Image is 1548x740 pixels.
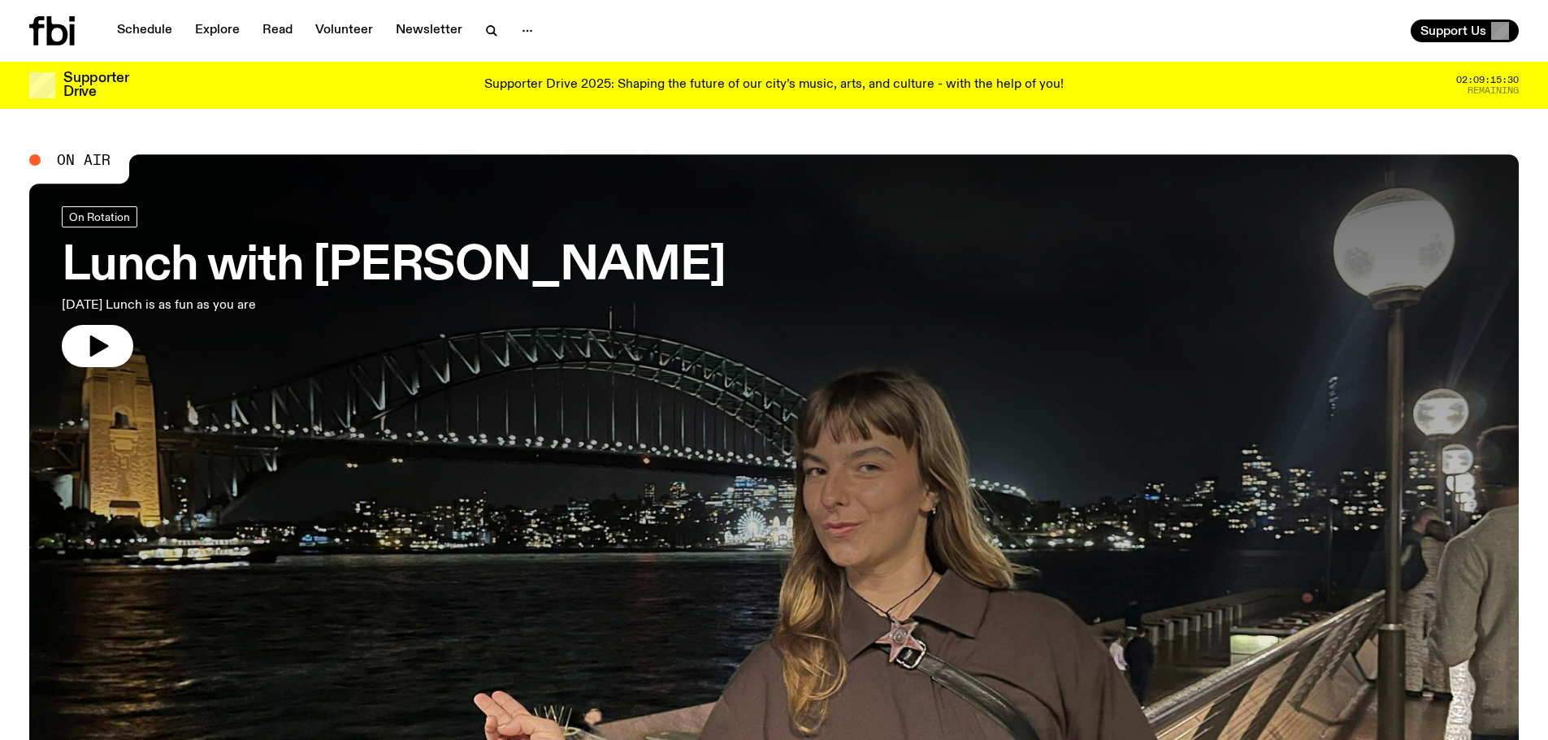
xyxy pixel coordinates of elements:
a: Read [253,19,302,42]
a: Volunteer [306,19,383,42]
span: On Air [57,153,111,167]
a: Newsletter [386,19,472,42]
span: 02:09:15:30 [1456,76,1519,84]
p: [DATE] Lunch is as fun as you are [62,296,478,315]
span: On Rotation [69,210,130,223]
a: Lunch with [PERSON_NAME][DATE] Lunch is as fun as you are [62,206,726,367]
h3: Supporter Drive [63,71,128,99]
a: Explore [185,19,249,42]
span: Remaining [1468,86,1519,95]
h3: Lunch with [PERSON_NAME] [62,244,726,289]
p: Supporter Drive 2025: Shaping the future of our city’s music, arts, and culture - with the help o... [484,78,1064,93]
a: Schedule [107,19,182,42]
span: Support Us [1420,24,1486,38]
button: Support Us [1411,19,1519,42]
a: On Rotation [62,206,137,227]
